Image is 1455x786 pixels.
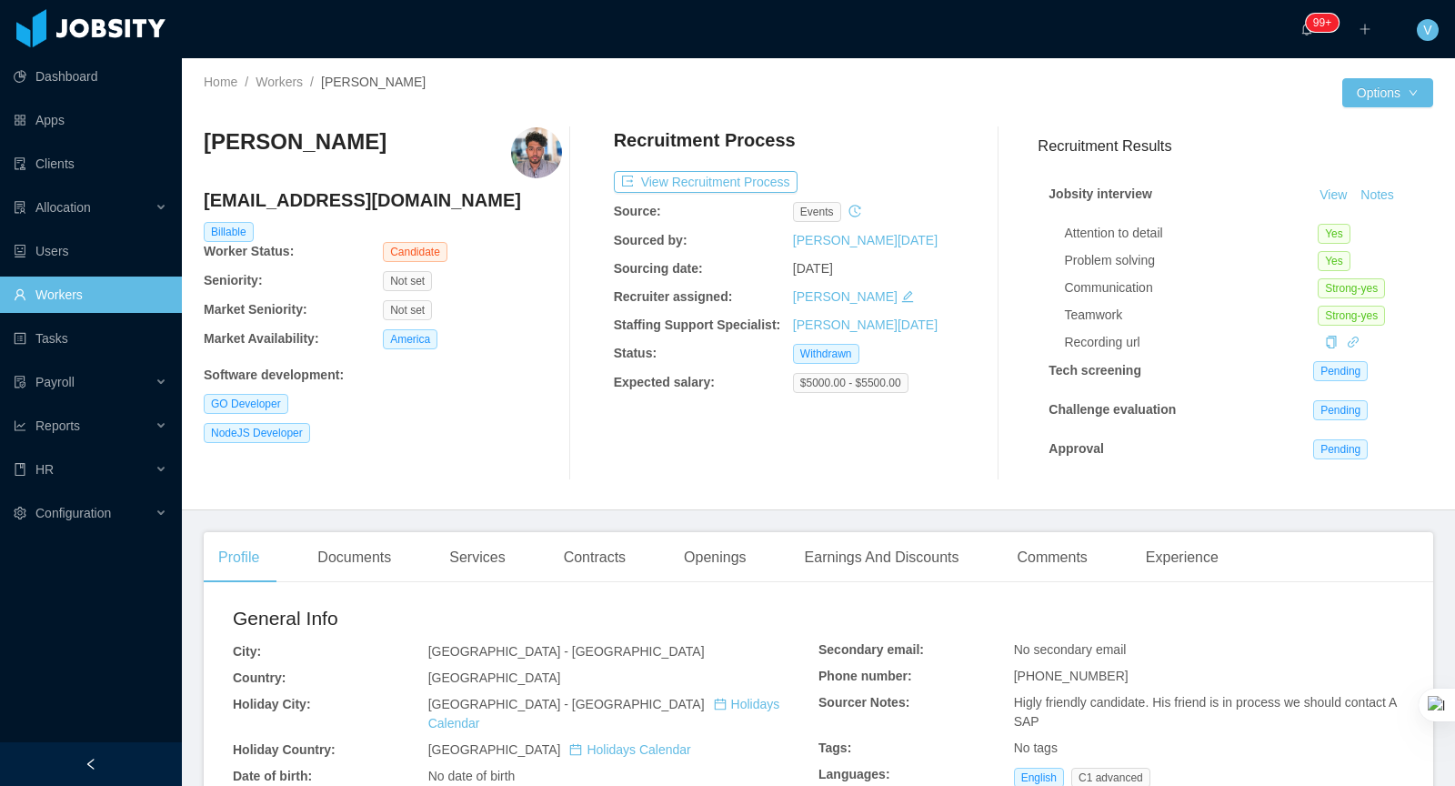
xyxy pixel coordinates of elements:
[614,175,798,189] a: icon: exportView Recruitment Process
[1014,669,1129,683] span: [PHONE_NUMBER]
[1313,187,1353,202] a: View
[1014,695,1398,729] span: Higly friendly candidate. His friend is in process we should contact ASAP
[669,532,761,583] div: Openings
[714,698,727,710] i: icon: calendar
[818,767,890,781] b: Languages:
[569,742,690,757] a: icon: calendarHolidays Calendar
[14,102,167,138] a: icon: appstoreApps
[14,376,26,388] i: icon: file-protect
[14,201,26,214] i: icon: solution
[35,418,80,433] span: Reports
[204,368,344,382] b: Software development :
[35,375,75,389] span: Payroll
[1049,363,1141,378] strong: Tech screening
[1049,441,1104,456] strong: Approval
[569,743,582,756] i: icon: calendar
[1014,739,1404,758] div: No tags
[614,204,661,218] b: Source:
[14,146,167,182] a: icon: auditClients
[1064,333,1318,352] div: Recording url
[1313,361,1368,381] span: Pending
[1064,224,1318,243] div: Attention to detail
[793,373,908,393] span: $5000.00 - $5500.00
[793,202,841,222] span: events
[1423,19,1431,41] span: V
[818,741,851,755] b: Tags:
[428,769,516,783] span: No date of birth
[14,463,26,476] i: icon: book
[614,289,733,304] b: Recruiter assigned:
[614,261,703,276] b: Sourcing date:
[14,58,167,95] a: icon: pie-chartDashboard
[204,244,294,258] b: Worker Status:
[1300,23,1313,35] i: icon: bell
[1064,251,1318,270] div: Problem solving
[233,644,261,659] b: City:
[428,742,691,757] span: [GEOGRAPHIC_DATA]
[848,205,861,217] i: icon: history
[614,346,657,360] b: Status:
[233,697,311,711] b: Holiday City:
[1353,185,1401,207] button: Notes
[614,375,715,389] b: Expected salary:
[233,670,286,685] b: Country:
[204,302,307,317] b: Market Seniority:
[321,75,426,89] span: [PERSON_NAME]
[245,75,248,89] span: /
[204,394,288,414] span: GO Developer
[549,532,640,583] div: Contracts
[428,697,780,731] span: [GEOGRAPHIC_DATA] - [GEOGRAPHIC_DATA]
[204,222,254,242] span: Billable
[790,532,974,583] div: Earnings And Discounts
[1318,251,1350,271] span: Yes
[818,642,924,657] b: Secondary email:
[233,742,336,757] b: Holiday Country:
[793,289,898,304] a: [PERSON_NAME]
[1325,336,1338,348] i: icon: copy
[1313,400,1368,420] span: Pending
[793,261,833,276] span: [DATE]
[1064,278,1318,297] div: Communication
[14,507,26,519] i: icon: setting
[1306,14,1339,32] sup: 902
[14,277,167,313] a: icon: userWorkers
[793,344,859,364] span: Withdrawn
[383,271,432,291] span: Not set
[614,317,781,332] b: Staffing Support Specialist:
[1038,135,1433,157] h3: Recruitment Results
[1049,402,1176,417] strong: Challenge evaluation
[204,331,319,346] b: Market Availability:
[204,532,274,583] div: Profile
[204,75,237,89] a: Home
[383,300,432,320] span: Not set
[818,695,909,710] b: Sourcer Notes:
[1002,532,1101,583] div: Comments
[14,320,167,357] a: icon: profileTasks
[303,532,406,583] div: Documents
[428,644,705,659] span: [GEOGRAPHIC_DATA] - [GEOGRAPHIC_DATA]
[35,200,91,215] span: Allocation
[1347,336,1360,348] i: icon: link
[383,242,447,262] span: Candidate
[1318,278,1385,298] span: Strong-yes
[793,233,938,247] a: [PERSON_NAME][DATE]
[233,769,312,783] b: Date of birth:
[1342,78,1433,107] button: Optionsicon: down
[614,127,796,153] h4: Recruitment Process
[204,273,263,287] b: Seniority:
[204,187,562,213] h4: [EMAIL_ADDRESS][DOMAIN_NAME]
[1318,224,1350,244] span: Yes
[1064,306,1318,325] div: Teamwork
[818,669,912,683] b: Phone number:
[1325,333,1338,352] div: Copy
[1359,23,1371,35] i: icon: plus
[310,75,314,89] span: /
[204,423,310,443] span: NodeJS Developer
[614,171,798,193] button: icon: exportView Recruitment Process
[793,317,938,332] a: [PERSON_NAME][DATE]
[1313,439,1368,459] span: Pending
[233,604,818,633] h2: General Info
[35,462,54,477] span: HR
[383,329,437,349] span: America
[1131,532,1233,583] div: Experience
